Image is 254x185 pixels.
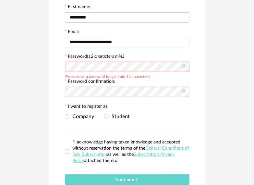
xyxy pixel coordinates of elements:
div: Please enter a password longer (min 12 characters) [65,73,151,79]
a: General Conditions of Sale Subscription [73,146,189,157]
a: Subscription Privacy Policy [73,152,175,163]
label: Email: [65,30,80,35]
label: First name: [65,5,91,10]
span: Student [109,114,130,119]
label: I want to register as: [65,104,109,110]
label: Password [68,54,125,59]
i: (12 characters min.) [87,54,125,59]
span: Continue [115,178,139,182]
label: Password confirmation: [65,79,116,85]
button: Continue [65,174,189,185]
span: Company [69,114,94,119]
span: *I acknowledge having taken knowledge and accepted without reservation the terms of the as well a... [73,140,189,163]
